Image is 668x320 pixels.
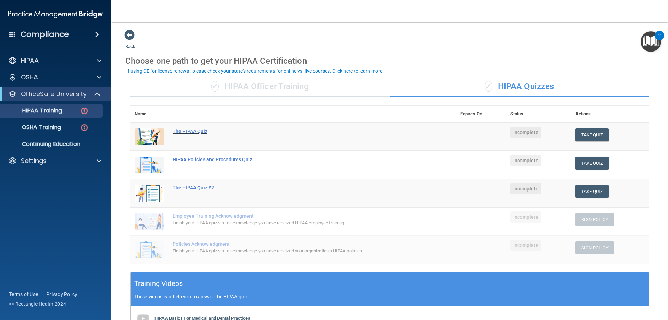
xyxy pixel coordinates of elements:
[485,81,492,92] span: ✓
[173,241,421,247] div: Policies Acknowledgment
[8,90,101,98] a: OfficeSafe University
[211,81,219,92] span: ✓
[9,301,66,307] span: Ⓒ Rectangle Health 2024
[8,157,101,165] a: Settings
[173,213,421,219] div: Employee Training Acknowledgment
[46,291,78,298] a: Privacy Policy
[510,155,541,166] span: Incomplete
[134,294,645,299] p: These videos can help you to answer the HIPAA quiz
[126,69,384,73] div: If using CE for license renewal, please check your state's requirements for online vs. live cours...
[510,183,541,194] span: Incomplete
[173,219,421,227] div: Finish your HIPAA quizzes to acknowledge you have received HIPAA employee training.
[575,128,609,141] button: Take Quiz
[21,73,38,81] p: OSHA
[390,76,649,97] div: HIPAA Quizzes
[456,106,506,123] th: Expires On
[506,106,571,123] th: Status
[510,240,541,251] span: Incomplete
[125,68,385,75] button: If using CE for license renewal, please check your state's requirements for online vs. live cours...
[134,278,183,290] h5: Training Videos
[21,30,69,39] h4: Compliance
[130,106,168,123] th: Name
[658,36,661,45] div: 2
[173,157,421,162] div: HIPAA Policies and Procedures Quiz
[548,271,660,298] iframe: Drift Widget Chat Controller
[21,56,39,65] p: HIPAA
[130,76,390,97] div: HIPAA Officer Training
[5,124,61,131] p: OSHA Training
[510,127,541,138] span: Incomplete
[21,157,47,165] p: Settings
[575,157,609,170] button: Take Quiz
[125,51,654,71] div: Choose one path to get your HIPAA Certification
[5,141,100,148] p: Continuing Education
[571,106,649,123] th: Actions
[125,36,135,49] a: Back
[5,107,62,114] p: HIPAA Training
[173,247,421,255] div: Finish your HIPAA quizzes to acknowledge you have received your organization’s HIPAA policies.
[575,213,614,226] button: Sign Policy
[173,128,421,134] div: The HIPAA Quiz
[510,211,541,223] span: Incomplete
[9,291,38,298] a: Terms of Use
[8,56,101,65] a: HIPAA
[173,185,421,190] div: The HIPAA Quiz #2
[8,73,101,81] a: OSHA
[8,7,103,21] img: PMB logo
[21,90,87,98] p: OfficeSafe University
[575,241,614,254] button: Sign Policy
[641,31,661,52] button: Open Resource Center, 2 new notifications
[80,107,89,115] img: danger-circle.6113f641.png
[575,185,609,198] button: Take Quiz
[80,123,89,132] img: danger-circle.6113f641.png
